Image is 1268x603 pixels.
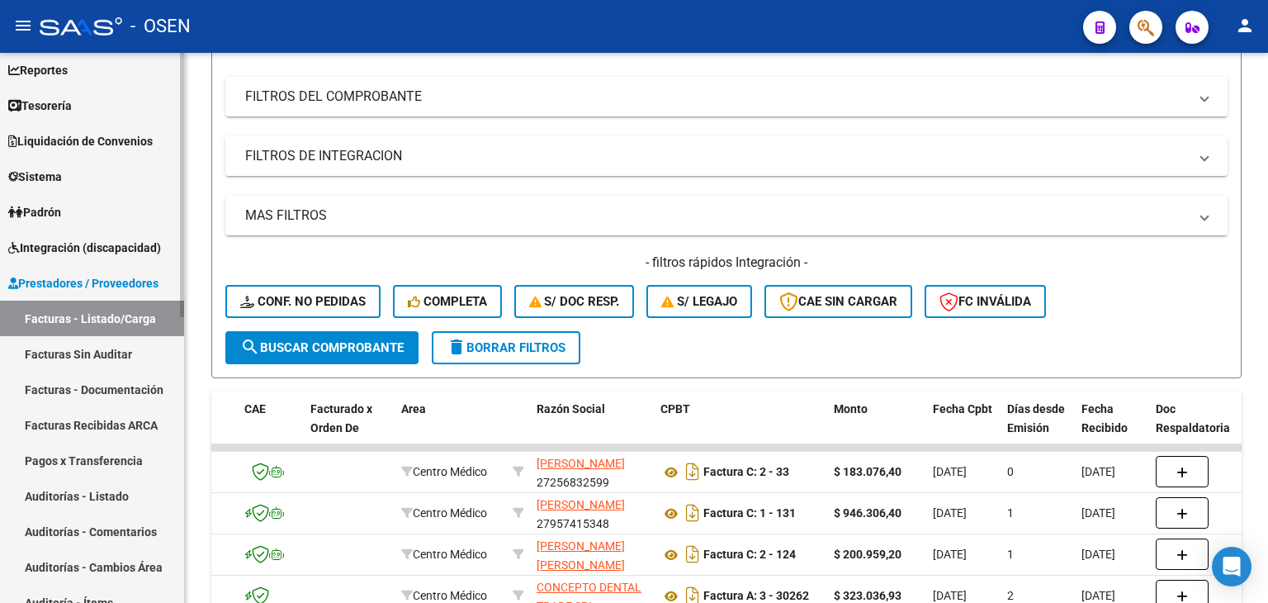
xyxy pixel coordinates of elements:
[1149,392,1248,464] datatable-header-cell: Doc Respaldatoria
[240,337,260,357] mat-icon: search
[939,294,1031,309] span: FC Inválida
[304,392,395,464] datatable-header-cell: Facturado x Orden De
[8,61,68,79] span: Reportes
[933,465,967,478] span: [DATE]
[8,168,62,186] span: Sistema
[245,147,1188,165] mat-panel-title: FILTROS DE INTEGRACION
[238,392,304,464] datatable-header-cell: CAE
[1007,589,1014,602] span: 2
[537,537,647,572] div: 23959846979
[537,402,605,415] span: Razón Social
[8,239,161,257] span: Integración (discapacidad)
[245,88,1188,106] mat-panel-title: FILTROS DEL COMPROBANTE
[530,392,654,464] datatable-header-cell: Razón Social
[529,294,620,309] span: S/ Doc Resp.
[130,8,191,45] span: - OSEN
[225,196,1228,235] mat-expansion-panel-header: MAS FILTROS
[401,402,426,415] span: Area
[225,136,1228,176] mat-expansion-panel-header: FILTROS DE INTEGRACION
[764,285,912,318] button: CAE SIN CARGAR
[703,507,796,520] strong: Factura C: 1 - 131
[933,589,967,602] span: [DATE]
[933,402,992,415] span: Fecha Cpbt
[8,203,61,221] span: Padrón
[834,402,868,415] span: Monto
[834,589,901,602] strong: $ 323.036,93
[703,548,796,562] strong: Factura C: 2 - 124
[8,274,158,292] span: Prestadores / Proveedores
[408,294,487,309] span: Completa
[925,285,1046,318] button: FC Inválida
[779,294,897,309] span: CAE SIN CARGAR
[225,331,419,364] button: Buscar Comprobante
[447,337,466,357] mat-icon: delete
[1156,402,1230,434] span: Doc Respaldatoria
[1007,465,1014,478] span: 0
[401,589,487,602] span: Centro Médico
[646,285,752,318] button: S/ legajo
[432,331,580,364] button: Borrar Filtros
[537,539,625,572] span: [PERSON_NAME] [PERSON_NAME]
[537,454,647,489] div: 27256832599
[1081,548,1115,561] span: [DATE]
[514,285,635,318] button: S/ Doc Resp.
[682,458,703,485] i: Descargar documento
[245,207,1188,225] mat-panel-title: MAS FILTROS
[926,392,1001,464] datatable-header-cell: Fecha Cpbt
[8,132,153,150] span: Liquidación de Convenios
[827,392,926,464] datatable-header-cell: Monto
[244,402,266,415] span: CAE
[933,506,967,520] span: [DATE]
[401,465,487,478] span: Centro Médico
[13,16,33,36] mat-icon: menu
[834,465,901,478] strong: $ 183.076,40
[1001,392,1075,464] datatable-header-cell: Días desde Emisión
[1007,402,1065,434] span: Días desde Emisión
[537,496,647,530] div: 27957415348
[703,590,809,603] strong: Factura A: 3 - 30262
[1007,506,1014,520] span: 1
[240,340,404,355] span: Buscar Comprobante
[654,392,827,464] datatable-header-cell: CPBT
[834,506,901,520] strong: $ 946.306,40
[225,254,1228,272] h4: - filtros rápidos Integración -
[225,285,381,318] button: Conf. no pedidas
[8,97,72,115] span: Tesorería
[682,541,703,567] i: Descargar documento
[225,77,1228,116] mat-expansion-panel-header: FILTROS DEL COMPROBANTE
[1081,465,1115,478] span: [DATE]
[661,294,737,309] span: S/ legajo
[1081,589,1115,602] span: [DATE]
[401,548,487,561] span: Centro Médico
[393,285,502,318] button: Completa
[834,548,901,561] strong: $ 200.959,20
[1007,548,1014,561] span: 1
[447,340,565,355] span: Borrar Filtros
[310,402,372,434] span: Facturado x Orden De
[401,506,487,520] span: Centro Médico
[537,498,625,511] span: [PERSON_NAME]
[1075,392,1149,464] datatable-header-cell: Fecha Recibido
[395,392,506,464] datatable-header-cell: Area
[703,466,789,479] strong: Factura C: 2 - 33
[660,402,690,415] span: CPBT
[1081,402,1128,434] span: Fecha Recibido
[537,457,625,470] span: [PERSON_NAME]
[1235,16,1255,36] mat-icon: person
[1081,506,1115,520] span: [DATE]
[1212,547,1251,586] div: Open Intercom Messenger
[933,548,967,561] span: [DATE]
[240,294,366,309] span: Conf. no pedidas
[682,500,703,526] i: Descargar documento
